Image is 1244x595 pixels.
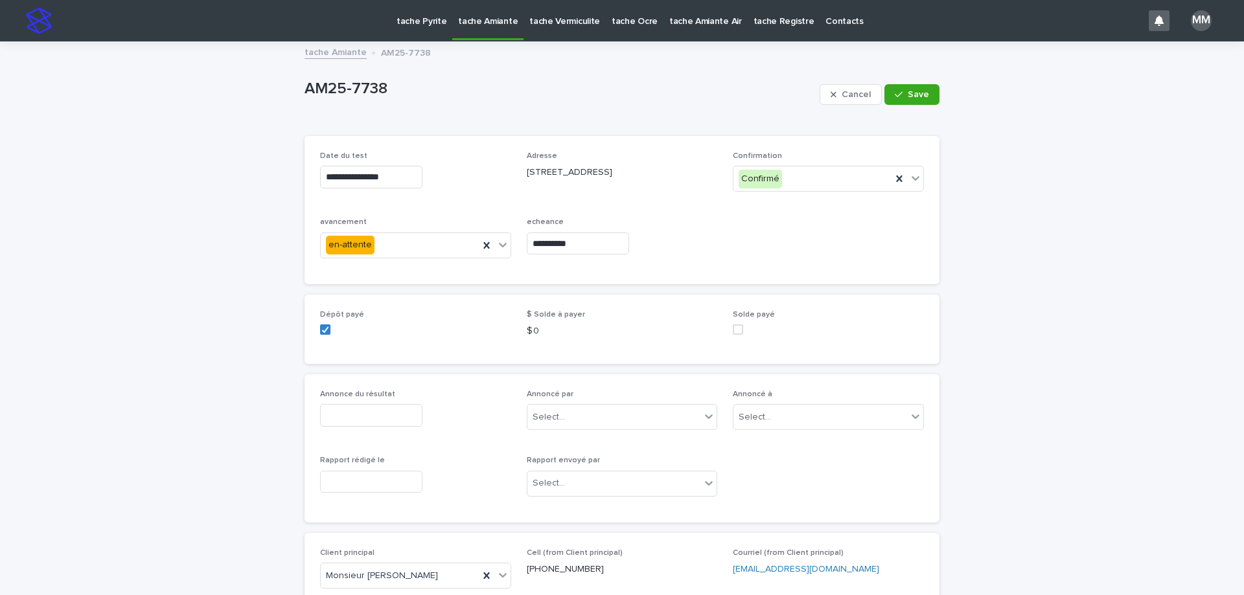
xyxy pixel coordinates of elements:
span: Save [908,90,929,99]
span: Cell (from Client principal) [527,549,623,557]
a: [EMAIL_ADDRESS][DOMAIN_NAME] [733,565,879,574]
a: tache Amiante [305,44,367,59]
p: AM25-7738 [381,45,431,59]
button: Cancel [820,84,882,105]
p: $ 0 [527,324,718,338]
span: Confirmation [733,152,782,160]
span: Rapport rédigé le [320,456,385,464]
img: stacker-logo-s-only.png [26,8,52,34]
button: Save [884,84,939,105]
span: Solde payé [733,311,775,319]
p: AM25-7738 [305,80,814,98]
span: Monsieur [PERSON_NAME] [326,569,438,583]
p: [PHONE_NUMBER] [527,563,718,576]
span: avancement [320,218,367,226]
span: Annoncé par [527,390,573,398]
div: Select... [739,410,771,424]
p: [STREET_ADDRESS] [527,166,718,179]
span: Dépôt payé [320,311,364,319]
span: echeance [527,218,564,226]
div: Confirmé [739,170,782,188]
span: Adresse [527,152,557,160]
span: Date du test [320,152,367,160]
div: Select... [533,477,565,490]
span: Client principal [320,549,374,557]
div: MM [1191,10,1212,31]
span: Annonce du résultat [320,390,395,398]
span: Cancel [842,90,871,99]
div: Select... [533,410,565,424]
span: $ Solde à payer [527,311,585,319]
div: en-attente [326,236,374,254]
span: Rapport envoyé par [527,456,600,464]
span: Courriel (from Client principal) [733,549,844,557]
span: Annoncé à [733,390,772,398]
